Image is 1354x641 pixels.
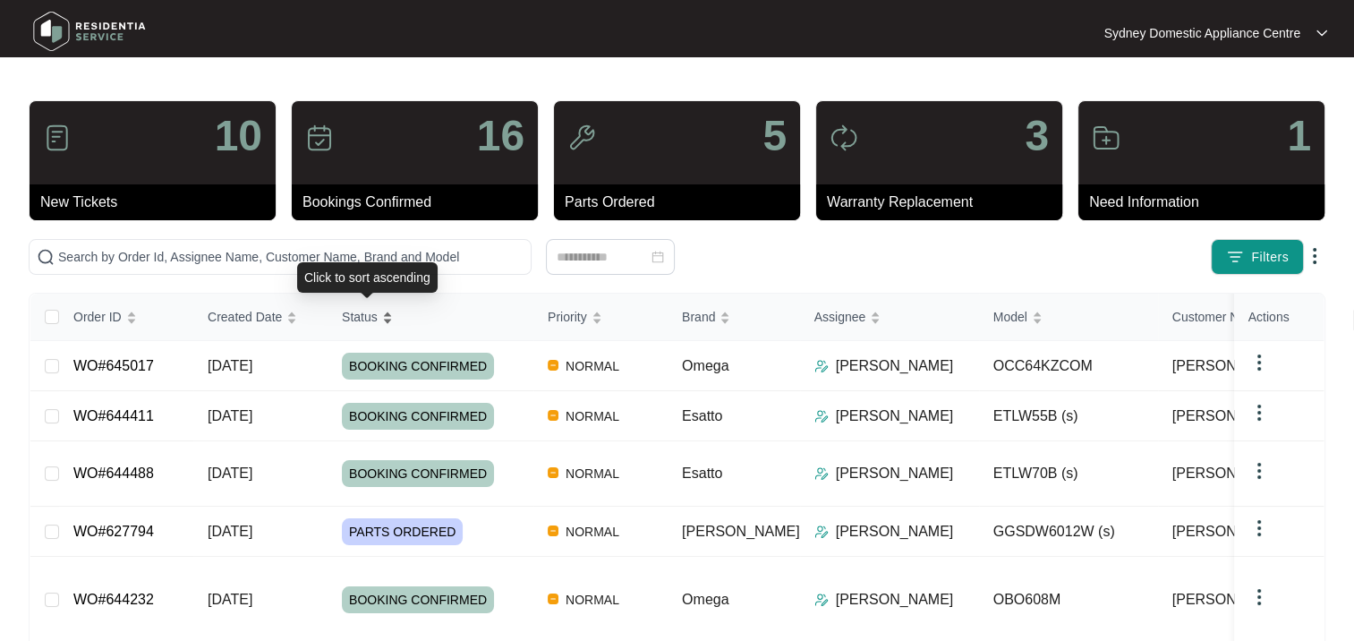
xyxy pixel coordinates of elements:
span: NORMAL [558,355,626,377]
img: Vercel Logo [548,467,558,478]
p: Warranty Replacement [827,192,1062,213]
img: Vercel Logo [548,360,558,371]
img: dropdown arrow [1248,517,1270,539]
span: [DATE] [208,358,252,373]
input: Search by Order Id, Assignee Name, Customer Name, Brand and Model [58,247,524,267]
span: Priority [548,307,587,327]
img: search-icon [37,248,55,266]
img: Assigner Icon [814,359,829,373]
span: BOOKING CONFIRMED [342,460,494,487]
p: [PERSON_NAME] [836,521,954,543]
span: Assignee [814,307,866,327]
th: Brand [668,294,800,341]
th: Customer Name [1158,294,1337,341]
span: Filters [1251,248,1289,267]
img: Assigner Icon [814,525,829,539]
span: NORMAL [558,521,626,543]
th: Order ID [59,294,193,341]
span: [PERSON_NAME] [1172,406,1290,427]
th: Actions [1234,294,1324,341]
span: [DATE] [208,592,252,607]
span: Esatto [682,408,722,423]
img: dropdown arrow [1248,402,1270,423]
span: [PERSON_NAME] [1172,521,1290,543]
div: Click to sort ascending [297,262,438,293]
span: Omega [682,592,728,607]
span: [PERSON_NAME] [1172,463,1290,484]
img: dropdown arrow [1316,29,1327,38]
p: 16 [477,115,524,158]
p: 1 [1287,115,1311,158]
img: icon [830,124,858,152]
p: [PERSON_NAME] [836,589,954,611]
img: filter icon [1226,248,1244,266]
span: [DATE] [208,524,252,539]
img: dropdown arrow [1248,586,1270,608]
p: [PERSON_NAME] [836,406,954,427]
span: Customer Name [1172,307,1264,327]
img: icon [43,124,72,152]
img: Assigner Icon [814,466,829,481]
span: NORMAL [558,406,626,427]
a: WO#645017 [73,358,154,373]
p: 10 [215,115,262,158]
span: Omega [682,358,728,373]
span: NORMAL [558,589,626,611]
img: Vercel Logo [548,594,558,604]
span: [PERSON_NAME] [682,524,800,539]
span: PARTS ORDERED [342,518,463,545]
span: [PERSON_NAME] [1172,355,1290,377]
img: dropdown arrow [1248,352,1270,373]
span: Order ID [73,307,122,327]
img: dropdown arrow [1304,245,1325,267]
img: icon [305,124,334,152]
img: Vercel Logo [548,410,558,421]
span: Model [993,307,1027,327]
p: Need Information [1089,192,1324,213]
p: 5 [762,115,787,158]
td: OCC64KZCOM [979,341,1158,391]
p: Sydney Domestic Appliance Centre [1104,24,1300,42]
span: Status [342,307,378,327]
span: [DATE] [208,466,252,481]
th: Model [979,294,1158,341]
a: WO#627794 [73,524,154,539]
img: icon [1092,124,1120,152]
span: BOOKING CONFIRMED [342,586,494,613]
img: Vercel Logo [548,526,558,536]
span: Esatto [682,466,722,481]
p: New Tickets [40,192,276,213]
span: [DATE] [208,408,252,423]
p: Parts Ordered [565,192,800,213]
p: Bookings Confirmed [302,192,538,213]
span: Brand [682,307,715,327]
span: NORMAL [558,463,626,484]
p: [PERSON_NAME] [836,463,954,484]
img: Assigner Icon [814,409,829,423]
span: BOOKING CONFIRMED [342,403,494,430]
img: residentia service logo [27,4,152,58]
span: BOOKING CONFIRMED [342,353,494,380]
button: filter iconFilters [1211,239,1304,275]
a: WO#644411 [73,408,154,423]
img: Assigner Icon [814,593,829,607]
td: ETLW70B (s) [979,441,1158,507]
p: 3 [1025,115,1049,158]
span: Created Date [208,307,282,327]
img: dropdown arrow [1248,460,1270,482]
th: Status [328,294,533,341]
span: [PERSON_NAME] [1172,589,1290,611]
td: ETLW55B (s) [979,391,1158,441]
td: GGSDW6012W (s) [979,507,1158,557]
th: Created Date [193,294,328,341]
th: Priority [533,294,668,341]
p: [PERSON_NAME] [836,355,954,377]
th: Assignee [800,294,979,341]
a: WO#644488 [73,466,154,481]
a: WO#644232 [73,592,154,607]
img: icon [567,124,596,152]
